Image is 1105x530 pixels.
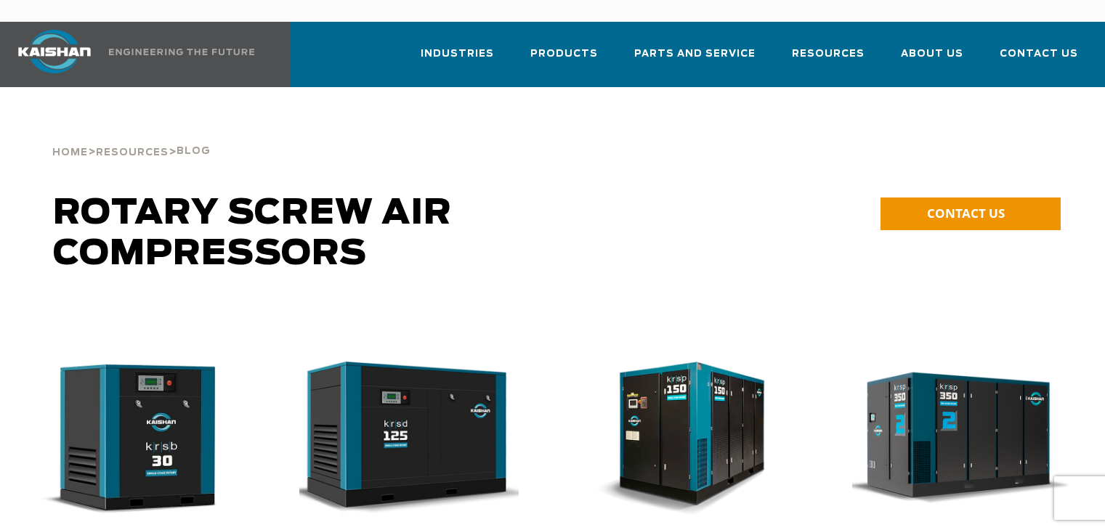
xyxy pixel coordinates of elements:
img: krsp150 [565,362,796,516]
span: Industries [421,46,494,62]
span: Contact Us [1000,46,1078,62]
span: Blog [177,147,211,156]
a: Products [530,35,598,84]
img: krsd125 [288,362,519,516]
span: Resources [96,148,169,158]
div: krsp150 [576,362,806,516]
span: Products [530,46,598,62]
a: Resources [96,145,169,158]
span: Home [52,148,88,158]
span: Resources [792,46,865,62]
a: About Us [901,35,963,84]
span: Rotary Screw Air Compressors [53,196,452,272]
a: Home [52,145,88,158]
img: krsp350 [841,362,1072,516]
div: > > [52,109,211,164]
a: Contact Us [1000,35,1078,84]
a: Resources [792,35,865,84]
div: krsb30 [23,362,253,516]
span: Parts and Service [634,46,756,62]
div: krsp350 [852,362,1082,516]
a: Industries [421,35,494,84]
a: Parts and Service [634,35,756,84]
span: About Us [901,46,963,62]
a: CONTACT US [881,197,1061,230]
div: krsd125 [299,362,529,516]
span: CONTACT US [927,205,1005,221]
img: Engineering the future [109,49,254,55]
img: krsb30 [12,362,243,516]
